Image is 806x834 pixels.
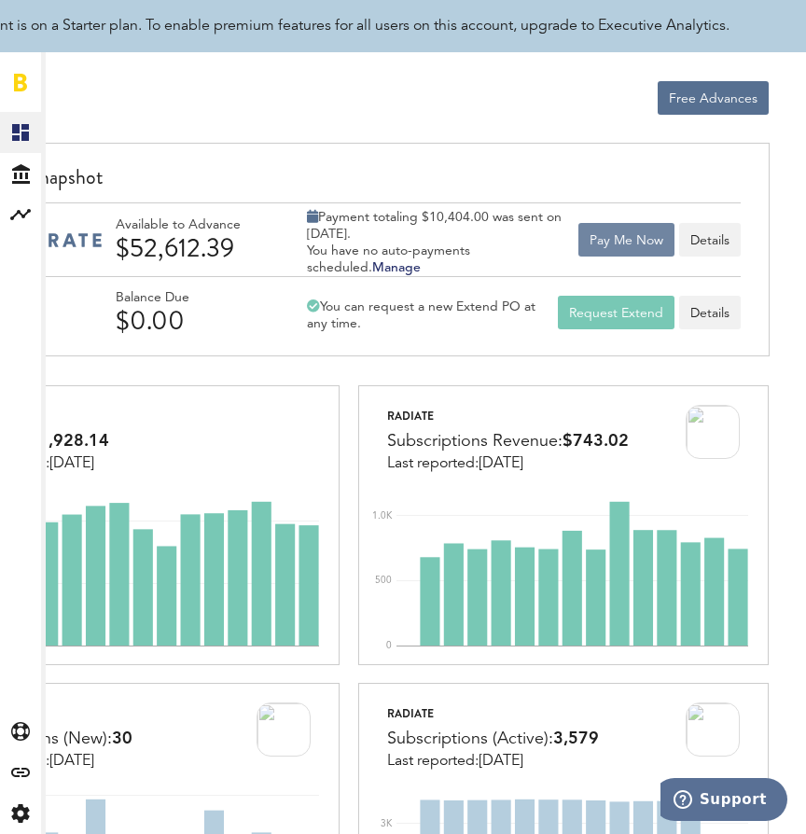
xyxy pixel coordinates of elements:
button: Request Extend [558,296,674,329]
span: $1,928.14 [28,433,109,450]
span: 3,579 [553,730,599,747]
text: 500 [375,576,392,585]
div: You can request a new Extend PO at any time. [307,299,558,332]
text: 0 [386,641,392,650]
a: Details [679,296,741,329]
button: Details [679,223,741,257]
img: 100x100bb_AU6Sgzh.jpg [686,405,740,459]
a: Manage [372,261,421,274]
span: [DATE] [49,754,94,769]
button: Free Advances [658,81,769,115]
span: [DATE] [479,754,523,769]
button: Pay Me Now [578,223,674,257]
div: Radiate [387,405,629,427]
span: Dashboard [55,73,72,112]
div: $52,612.39 [116,233,293,263]
div: Payment totaling $10,404.00 was sent on [DATE]. [307,209,578,243]
text: 3K [381,819,393,828]
div: Available to Advance [116,217,293,233]
div: Radiate [387,702,599,725]
div: Last reported: [387,753,599,770]
span: 30 [112,730,132,747]
div: Balance Due [116,290,293,306]
div: You have no auto-payments scheduled. [307,243,578,276]
div: $0.00 [116,306,293,336]
div: Last reported: [387,455,629,472]
div: Subscriptions Revenue: [387,427,629,455]
iframe: Opens a widget where you can find more information [660,778,787,825]
img: 100x100bb_AU6Sgzh.jpg [686,702,740,757]
span: $743.02 [563,433,629,450]
text: 1.0K [372,511,393,521]
span: [DATE] [49,456,94,471]
div: Subscriptions (Active): [387,725,599,753]
img: 100x100bb_AU6Sgzh.jpg [257,702,311,757]
span: [DATE] [479,456,523,471]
